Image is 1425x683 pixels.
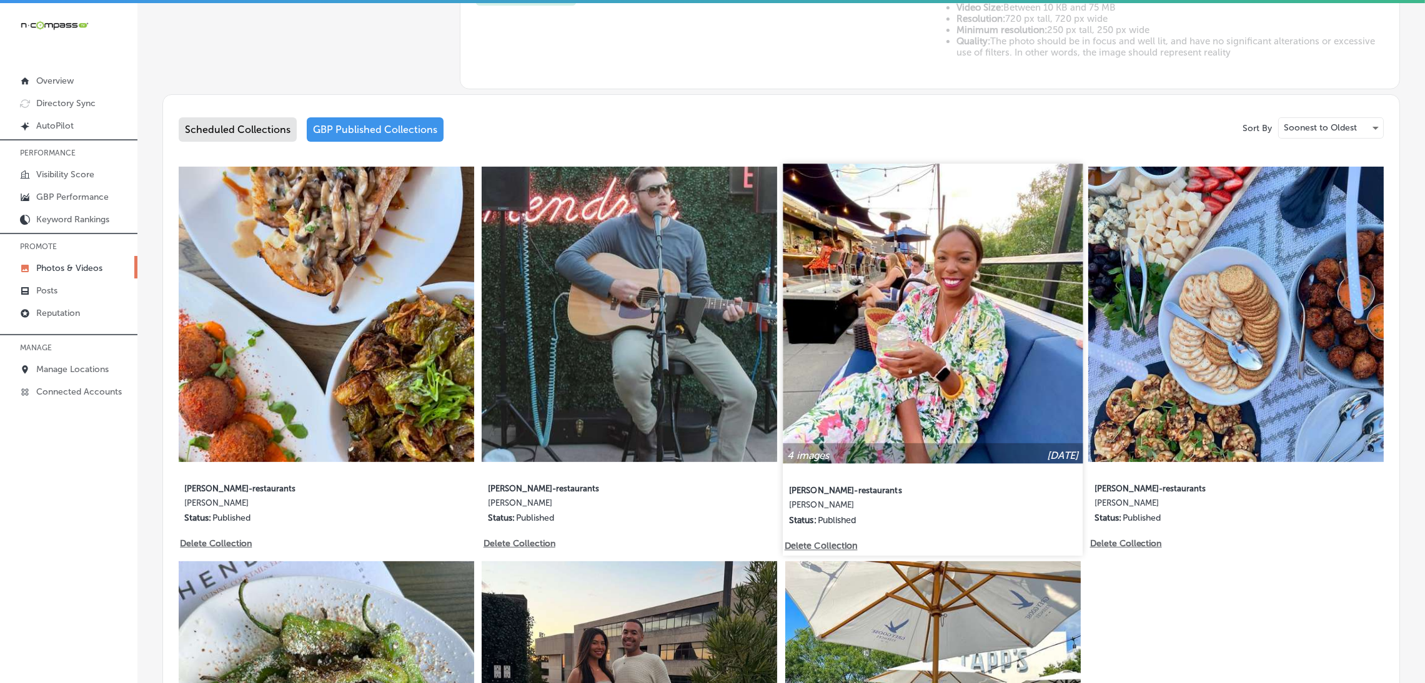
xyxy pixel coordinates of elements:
p: Delete Collection [1090,538,1161,549]
p: Overview [36,76,74,86]
div: Scheduled Collections [179,117,297,142]
p: Status: [184,513,211,523]
p: Soonest to Oldest [1284,122,1357,134]
p: Published [1123,513,1161,523]
p: Published [818,515,856,526]
label: [PERSON_NAME]-restaurants [1095,476,1308,498]
p: Reputation [36,308,80,318]
p: Manage Locations [36,364,109,375]
p: 4 images [787,450,829,461]
p: Delete Collection [785,541,856,551]
label: [PERSON_NAME] [184,498,398,513]
p: Published [212,513,251,523]
label: [PERSON_NAME] [789,501,1006,515]
img: Collection thumbnail [482,167,777,462]
p: Delete Collection [484,538,554,549]
label: [PERSON_NAME]-restaurants [789,478,1006,501]
p: Status: [789,515,817,526]
p: Visibility Score [36,169,94,180]
label: [PERSON_NAME] [488,498,702,513]
p: AutoPilot [36,120,74,131]
p: Directory Sync [36,98,96,109]
p: Status: [1095,513,1121,523]
p: Photos & Videos [36,263,102,273]
p: Connected Accounts [36,386,122,397]
p: Published [516,513,554,523]
p: Status: [488,513,515,523]
label: [PERSON_NAME] [1095,498,1308,513]
img: Collection thumbnail [783,164,1083,463]
p: Keyword Rankings [36,214,109,225]
p: Delete Collection [180,538,251,549]
p: [DATE] [1047,450,1078,461]
div: Soonest to Oldest [1279,118,1383,138]
img: Collection thumbnail [179,167,474,462]
p: Posts [36,285,57,296]
p: Sort By [1243,123,1272,134]
img: Collection thumbnail [1088,167,1384,462]
div: GBP Published Collections [307,117,444,142]
p: GBP Performance [36,192,109,202]
label: [PERSON_NAME]-restaurants [488,476,702,498]
label: [PERSON_NAME]-restaurants [184,476,398,498]
img: 660ab0bf-5cc7-4cb8-ba1c-48b5ae0f18e60NCTV_CLogo_TV_Black_-500x88.png [20,19,89,31]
